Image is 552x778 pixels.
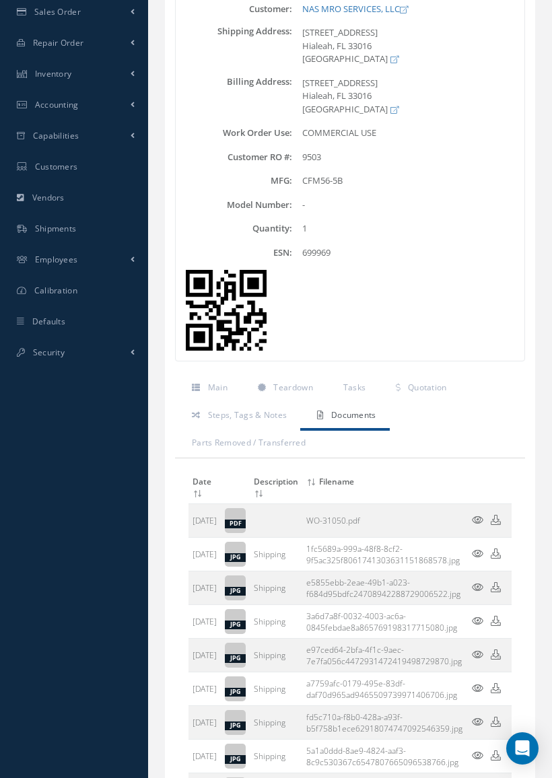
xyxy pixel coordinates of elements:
span: Inventory [35,68,72,79]
div: pdf [225,520,246,528]
a: Preview [472,717,483,728]
div: jpg [225,755,246,764]
label: Quantity: [176,223,292,234]
span: Customers [35,161,78,172]
td: Shipping [250,672,302,706]
label: Customer RO #: [176,152,292,162]
span: Shipments [35,223,77,234]
td: Shipping [250,538,302,571]
a: Preview [472,515,483,526]
td: Shipping [250,639,302,672]
th: Description [250,472,302,504]
td: Shipping [250,571,302,605]
div: 1 [292,222,524,236]
div: jpg [225,621,246,629]
span: Quotation [408,382,447,393]
a: Download [306,610,457,633]
span: Main [208,382,228,393]
label: Shipping Address: [176,26,292,66]
div: jpg [225,587,246,596]
td: [DATE] [188,639,221,672]
a: Download [306,577,460,600]
th: Date [188,472,221,504]
a: Download [491,683,501,695]
td: [DATE] [188,571,221,605]
a: Quotation [379,375,460,403]
a: Download [491,616,501,627]
span: Parts Removed / Transferred [192,437,306,448]
label: ESN: [176,248,292,258]
span: Sales Order [34,6,81,17]
a: Preview [472,616,483,627]
a: Download [306,745,458,768]
label: Billing Address: [176,77,292,116]
a: Tasks [326,375,380,403]
span: Capabilities [33,130,79,141]
a: Parts Removed / Transferred [175,430,319,458]
a: Preview [472,582,483,594]
a: Preview [472,683,483,695]
img: barcode work-order:17798 [186,270,267,351]
span: Employees [35,254,78,265]
div: jpg [225,553,246,562]
div: 699969 [292,246,524,260]
div: [STREET_ADDRESS] Hialeah, FL 33016 [GEOGRAPHIC_DATA] [292,26,524,66]
a: Download [306,543,460,566]
div: jpg [225,654,246,663]
span: Documents [331,409,376,421]
a: Download [306,515,360,526]
a: Teardown [241,375,326,403]
div: Open Intercom Messenger [506,732,539,765]
a: Download [491,549,501,560]
td: [DATE] [188,706,221,740]
label: Work Order Use: [176,128,292,138]
div: COMMERCIAL USE [292,127,524,140]
label: MFG: [176,176,292,186]
a: Preview [472,549,483,560]
a: Download [491,717,501,728]
a: Main [175,375,241,403]
div: [STREET_ADDRESS] Hialeah, FL 33016 [GEOGRAPHIC_DATA] [292,77,524,116]
div: - [292,199,524,212]
td: [DATE] [188,538,221,571]
span: Vendors [32,192,65,203]
span: Calibration [34,285,77,296]
span: Tasks [343,382,366,393]
div: CFM56-5B [292,174,524,188]
span: 9503 [302,151,321,163]
td: Shipping [250,605,302,639]
a: Download [306,711,462,734]
a: NAS MRO SERVICES, LLC [302,3,408,15]
a: Download [491,515,501,526]
label: Customer: [176,4,292,14]
th: Filename [302,472,467,504]
td: [DATE] [188,504,221,538]
td: Shipping [250,740,302,773]
td: Shipping [250,706,302,740]
span: Defaults [32,316,65,327]
td: [DATE] [188,740,221,773]
a: Download [491,750,501,762]
span: Accounting [35,99,79,110]
span: Repair Order [33,37,84,48]
td: [DATE] [188,605,221,639]
a: Download [306,644,462,667]
a: Steps, Tags & Notes [175,402,300,431]
a: Download [306,678,457,701]
div: jpg [225,721,246,730]
div: jpg [225,688,246,697]
span: Security [33,347,65,358]
a: Preview [472,649,483,661]
a: Download [491,582,501,594]
a: Documents [300,402,389,431]
label: Model Number: [176,200,292,210]
a: Download [491,649,501,661]
a: Preview [472,750,483,762]
span: Steps, Tags & Notes [208,409,287,421]
span: Teardown [273,382,312,393]
td: [DATE] [188,672,221,706]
